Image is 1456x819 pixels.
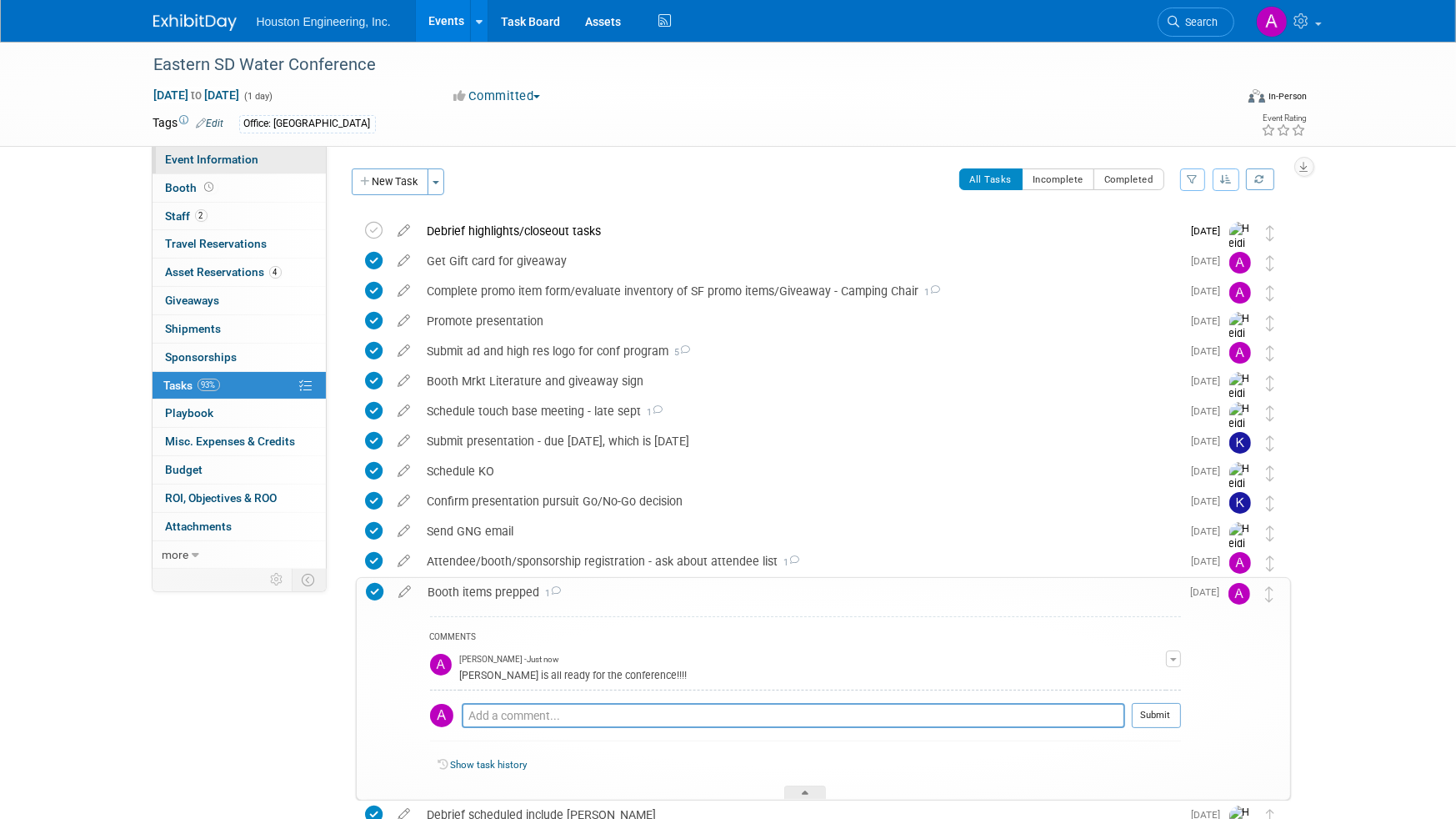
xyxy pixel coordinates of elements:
span: Attachments [166,520,233,533]
a: Edit [197,118,224,129]
a: edit [390,554,419,569]
span: [DATE] [1192,315,1229,327]
span: Misc. Expenses & Credits [166,435,296,448]
img: Ali Ringheimer [1256,6,1288,38]
span: Search [1180,16,1218,28]
a: edit [390,314,419,329]
a: Attachments [153,513,326,540]
img: Heidi Joarnt [1229,522,1254,581]
span: Playbook [166,406,214,420]
i: Move task [1267,555,1275,571]
span: [DATE] [1192,285,1229,297]
a: Playbook [153,399,326,427]
img: ExhibitDay [153,14,237,31]
a: edit [390,434,419,449]
div: Debrief highlights/closeout tasks [419,217,1182,245]
a: Travel Reservations [153,230,326,258]
button: Incomplete [1022,168,1094,190]
span: 1 [778,557,800,568]
div: Submit presentation - due [DATE], which is [DATE] [419,427,1182,455]
div: Booth Mrkt Literature and giveaway sign [419,367,1182,395]
a: Giveaways [153,287,326,314]
td: Toggle Event Tabs [292,569,326,590]
span: [DATE] [DATE] [153,88,241,103]
div: Promote presentation [419,307,1182,335]
div: Send GNG email [419,517,1182,545]
img: Ali Ringheimer [430,654,452,676]
img: Ali Ringheimer [430,704,453,727]
a: edit [390,254,419,269]
span: [DATE] [1192,435,1229,447]
img: Ali Ringheimer [1229,552,1251,574]
i: Move task [1267,375,1275,391]
div: Booth items prepped [420,578,1181,606]
a: Refresh [1246,168,1274,190]
a: Budget [153,456,326,484]
a: edit [390,224,419,239]
span: [DATE] [1192,495,1229,507]
span: [DATE] [1192,225,1229,237]
span: Staff [166,209,208,223]
span: 1 [642,407,663,418]
i: Move task [1267,465,1275,481]
a: edit [390,404,419,419]
a: Shipments [153,315,326,343]
span: 2 [195,209,208,222]
a: Misc. Expenses & Credits [153,428,326,455]
i: Move task [1267,225,1275,241]
div: Office: [GEOGRAPHIC_DATA] [239,115,376,133]
a: Sponsorships [153,344,326,371]
span: [DATE] [1192,255,1229,267]
span: [DATE] [1192,465,1229,477]
a: Booth [153,174,326,202]
img: Heidi Joarnt [1229,312,1254,371]
span: Booth not reserved yet [202,181,218,193]
span: to [189,88,205,102]
div: Attendee/booth/sponsorship registration - ask about attendee list [419,547,1182,575]
span: [DATE] [1192,525,1229,537]
img: Heidi Joarnt [1229,462,1254,521]
img: Ali Ringheimer [1228,583,1250,605]
span: 93% [198,379,220,391]
span: Shipments [166,322,222,335]
span: Sponsorships [166,350,238,364]
a: Search [1158,8,1234,37]
img: Heidi Joarnt [1229,222,1254,281]
a: Staff2 [153,203,326,230]
span: Event Information [166,153,259,166]
a: Event Information [153,146,326,173]
span: [DATE] [1192,375,1229,387]
img: Ali Ringheimer [1229,252,1251,274]
i: Move task [1267,435,1275,451]
span: Tasks [164,379,220,392]
div: In-Person [1268,90,1307,103]
span: [PERSON_NAME] - Just now [460,654,559,666]
span: Travel Reservations [166,237,268,250]
div: Event Rating [1261,114,1306,123]
div: Submit ad and high res logo for conf program [419,337,1182,365]
a: edit [390,494,419,509]
span: (1 day) [243,91,273,102]
span: more [163,548,189,561]
a: edit [390,284,419,299]
span: ROI, Objectives & ROO [166,491,278,505]
div: Schedule KO [419,457,1182,485]
img: Kyle Werning [1229,492,1251,514]
a: Show task history [451,759,528,771]
span: Booth [166,181,218,194]
span: Budget [166,463,203,476]
i: Move task [1267,285,1275,301]
img: Heidi Joarnt [1229,372,1254,431]
button: New Task [352,168,428,195]
a: edit [390,464,419,479]
i: Move task [1267,345,1275,361]
span: [DATE] [1192,555,1229,567]
span: Houston Engineering, Inc. [257,15,391,28]
i: Move task [1267,315,1275,331]
a: Tasks93% [153,372,326,399]
img: Ali Ringheimer [1229,342,1251,364]
div: COMMENTS [430,630,1181,647]
span: [DATE] [1192,405,1229,417]
span: 5 [669,347,691,358]
i: Move task [1267,255,1275,271]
